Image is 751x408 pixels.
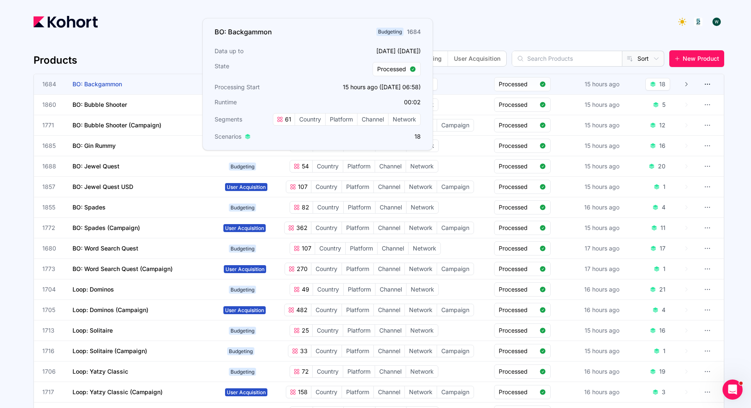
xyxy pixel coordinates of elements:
[311,386,342,398] span: Country
[583,386,621,398] div: 16 hours ago
[34,54,77,67] h4: Products
[311,304,342,316] span: Country
[583,201,621,213] div: 16 hours ago
[313,160,343,172] span: Country
[583,304,621,316] div: 16 hours ago
[42,367,62,376] span: 1706
[42,80,62,88] span: 1684
[658,162,666,170] div: 20
[295,114,325,125] span: Country
[343,325,375,336] span: Platform
[499,80,536,88] span: Processed
[225,183,267,191] span: User Acquisition
[73,142,116,149] span: BO: Gin Rummy
[499,285,536,294] span: Processed
[499,244,536,253] span: Processed
[42,244,62,253] span: 1680
[73,121,161,129] span: BO: Bubble Shooter (Campaign)
[405,181,437,193] span: Network
[320,132,421,141] p: 18
[437,119,474,131] span: Campaign
[342,345,373,357] span: Platform
[73,306,148,313] span: Loop: Dominos (Campaign)
[42,203,62,212] span: 1855
[73,224,140,231] span: BO: Spades (Campaign)
[296,388,308,396] span: 158
[215,115,242,124] span: Segments
[346,243,377,254] span: Platform
[499,367,536,376] span: Processed
[315,243,345,254] span: Country
[583,119,621,131] div: 15 hours ago
[42,177,689,197] a: 1857BO: Jewel Quest USDUser Acquisition107CountryPlatformChannelNetworkCampaignProcessed15 hours ...
[583,284,621,295] div: 16 hours ago
[499,121,536,129] span: Processed
[437,181,474,193] span: Campaign
[311,345,342,357] span: Country
[437,386,474,398] span: Campaign
[42,388,62,396] span: 1717
[215,98,315,106] h3: Runtime
[73,101,127,108] span: BO: Bubble Shooter
[375,366,406,377] span: Channel
[407,28,421,36] div: 1684
[42,136,689,156] a: 1685BO: Gin RummyBudgeting80CountryPlatformChannelNetworkProcessed15 hours ago16
[229,245,256,253] span: Budgeting
[659,121,666,129] div: 12
[42,347,62,355] span: 1716
[583,78,621,90] div: 15 hours ago
[215,62,315,76] h3: State
[405,386,437,398] span: Network
[42,265,62,273] span: 1773
[662,306,666,314] div: 4
[499,347,536,355] span: Processed
[42,197,689,217] a: 1855BO: SpadesBudgeting82CountryPlatformChannelNetworkProcessed16 hours ago4
[296,183,308,191] span: 107
[406,160,438,172] span: Network
[377,65,406,73] span: Processed
[499,326,536,335] span: Processed
[42,320,689,341] a: 1713Loop: SolitaireBudgeting25CountryPlatformChannelNetworkProcessed15 hours ago16
[300,285,309,294] span: 49
[42,362,689,382] a: 1706Loop: Yatzy ClassicBudgeting72CountryPlatformChannelNetworkProcessed16 hours ago19
[583,263,621,275] div: 17 hours ago
[374,222,404,234] span: Channel
[694,18,702,26] img: logo_logo_images_1_20240607072359498299_20240828135028712857.jpeg
[406,325,438,336] span: Network
[583,325,621,336] div: 15 hours ago
[343,366,375,377] span: Platform
[499,101,536,109] span: Processed
[42,156,689,176] a: 1688BO: Jewel QuestBudgeting54CountryPlatformChannelNetworkProcessed15 hours ago20
[357,114,388,125] span: Channel
[215,47,315,55] h3: Data up to
[344,201,375,213] span: Platform
[659,367,666,376] div: 19
[662,388,666,396] div: 3
[663,183,666,191] div: 1
[223,306,266,314] span: User Acquisition
[320,83,421,91] p: 15 hours ago ([DATE] 06:58)
[407,284,438,295] span: Network
[313,366,343,377] span: Country
[311,222,342,234] span: Country
[669,50,724,67] button: New Product
[42,224,62,232] span: 1772
[42,300,689,320] a: 1705Loop: Dominos (Campaign)User Acquisition482CountryPlatformChannelNetworkCampaignProcessed16 h...
[499,306,536,314] span: Processed
[662,101,666,109] div: 5
[374,345,404,357] span: Channel
[42,115,689,135] a: 1771BO: Bubble Shooter (Campaign)User Acquisition671CountryPlatformChannelNetworkCampaignProcesse...
[375,284,406,295] span: Channel
[583,345,621,357] div: 15 hours ago
[583,243,621,254] div: 17 hours ago
[637,54,649,63] span: Sort
[73,245,138,252] span: BO: Word Search Quest
[659,142,666,150] div: 16
[300,326,309,335] span: 25
[659,80,666,88] div: 18
[378,243,408,254] span: Channel
[295,306,308,314] span: 482
[42,279,689,300] a: 1704Loop: DominosBudgeting49CountryPlatformChannelNetworkProcessed16 hours ago21
[342,304,373,316] span: Platform
[663,265,666,273] div: 1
